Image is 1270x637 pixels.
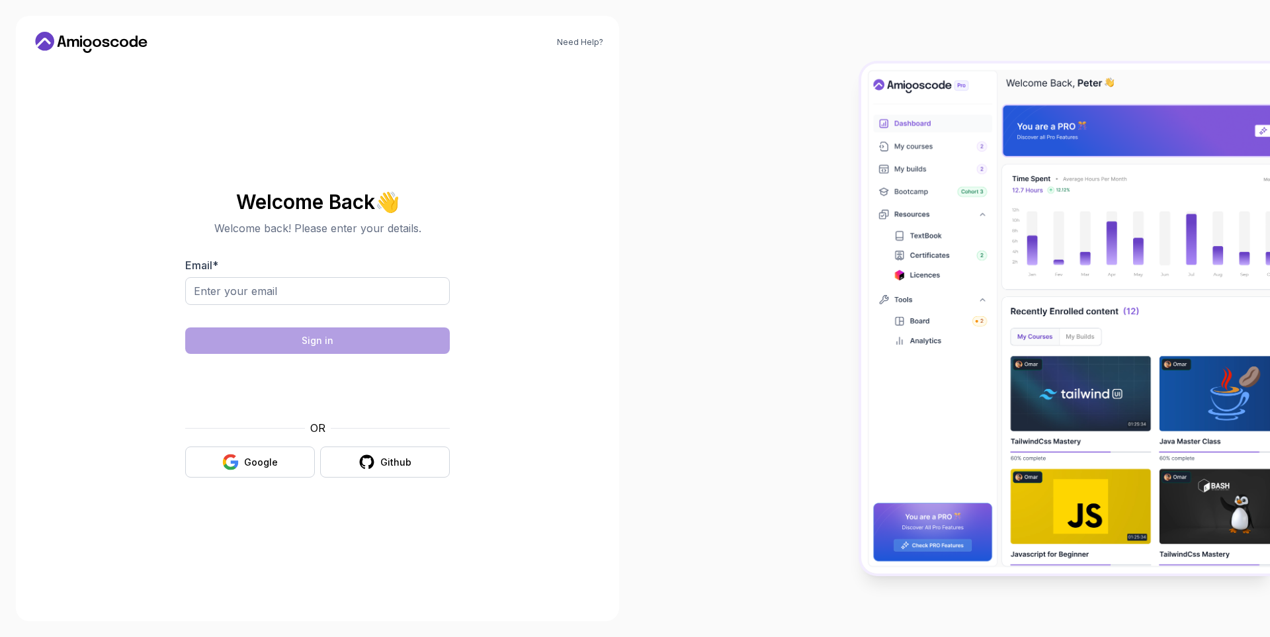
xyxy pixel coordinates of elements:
[375,191,400,212] span: 👋
[185,277,450,305] input: Enter your email
[861,64,1270,573] img: Amigoscode Dashboard
[218,362,417,412] iframe: Widget containing checkbox for hCaptcha security challenge
[244,456,278,469] div: Google
[185,259,218,272] label: Email *
[320,446,450,478] button: Github
[32,32,151,53] a: Home link
[185,191,450,212] h2: Welcome Back
[185,327,450,354] button: Sign in
[380,456,411,469] div: Github
[302,334,333,347] div: Sign in
[185,446,315,478] button: Google
[557,37,603,48] a: Need Help?
[310,420,325,436] p: OR
[185,220,450,236] p: Welcome back! Please enter your details.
